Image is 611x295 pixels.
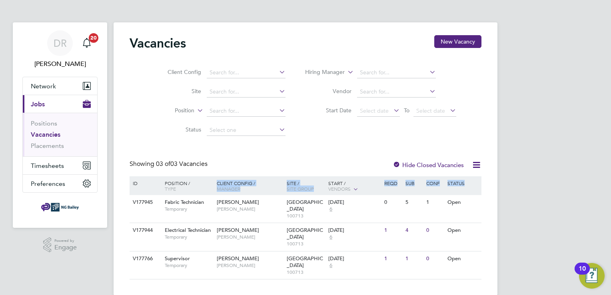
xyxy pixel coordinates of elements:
[31,180,65,187] span: Preferences
[23,95,97,113] button: Jobs
[328,262,333,269] span: 6
[287,241,325,247] span: 100713
[165,255,190,262] span: Supervisor
[207,106,286,117] input: Search for...
[305,88,351,95] label: Vendor
[217,185,240,192] span: Manager
[156,160,170,168] span: 03 of
[287,255,323,269] span: [GEOGRAPHIC_DATA]
[217,199,259,205] span: [PERSON_NAME]
[403,176,424,190] div: Sub
[445,195,480,210] div: Open
[328,255,380,262] div: [DATE]
[13,22,107,228] nav: Main navigation
[287,213,325,219] span: 100713
[445,251,480,266] div: Open
[131,223,159,238] div: V177944
[22,59,98,69] span: Darren Rochester
[165,185,176,192] span: Type
[579,263,605,289] button: Open Resource Center, 10 new notifications
[31,142,64,149] a: Placements
[54,237,77,244] span: Powered by
[155,68,201,76] label: Client Config
[424,195,445,210] div: 1
[54,244,77,251] span: Engage
[22,201,98,213] a: Go to home page
[424,176,445,190] div: Conf
[217,255,259,262] span: [PERSON_NAME]
[43,237,77,253] a: Powered byEngage
[207,125,286,136] input: Select one
[382,223,403,238] div: 1
[328,199,380,206] div: [DATE]
[357,67,436,78] input: Search for...
[207,67,286,78] input: Search for...
[148,107,194,115] label: Position
[403,251,424,266] div: 1
[217,206,283,212] span: [PERSON_NAME]
[207,86,286,98] input: Search for...
[445,223,480,238] div: Open
[326,176,382,196] div: Start /
[79,30,95,56] a: 20
[401,105,412,116] span: To
[328,206,333,213] span: 6
[382,176,403,190] div: Reqd
[393,161,464,169] label: Hide Closed Vacancies
[299,68,345,76] label: Hiring Manager
[217,262,283,269] span: [PERSON_NAME]
[165,206,213,212] span: Temporary
[41,201,79,213] img: ngbailey-logo-retina.png
[31,82,56,90] span: Network
[130,160,209,168] div: Showing
[155,88,201,95] label: Site
[165,199,204,205] span: Fabric Technician
[287,269,325,275] span: 100713
[31,100,45,108] span: Jobs
[285,176,327,195] div: Site /
[357,86,436,98] input: Search for...
[287,199,323,212] span: [GEOGRAPHIC_DATA]
[416,107,445,114] span: Select date
[305,107,351,114] label: Start Date
[403,195,424,210] div: 5
[165,234,213,240] span: Temporary
[382,251,403,266] div: 1
[579,269,586,279] div: 10
[382,195,403,210] div: 0
[287,185,314,192] span: Site Group
[155,126,201,133] label: Status
[424,251,445,266] div: 0
[424,223,445,238] div: 0
[54,38,67,48] span: DR
[31,162,64,169] span: Timesheets
[328,185,351,192] span: Vendors
[130,35,186,51] h2: Vacancies
[287,227,323,240] span: [GEOGRAPHIC_DATA]
[22,30,98,69] a: DR[PERSON_NAME]
[131,251,159,266] div: V177766
[31,131,60,138] a: Vacancies
[156,160,208,168] span: 03 Vacancies
[215,176,285,195] div: Client Config /
[31,120,57,127] a: Positions
[217,227,259,233] span: [PERSON_NAME]
[165,262,213,269] span: Temporary
[89,33,98,43] span: 20
[23,175,97,192] button: Preferences
[131,195,159,210] div: V177945
[360,107,389,114] span: Select date
[159,176,215,195] div: Position /
[217,234,283,240] span: [PERSON_NAME]
[165,227,211,233] span: Electrical Technician
[445,176,480,190] div: Status
[434,35,481,48] button: New Vacancy
[328,227,380,234] div: [DATE]
[23,77,97,95] button: Network
[23,113,97,156] div: Jobs
[403,223,424,238] div: 4
[23,157,97,174] button: Timesheets
[328,234,333,241] span: 6
[131,176,159,190] div: ID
